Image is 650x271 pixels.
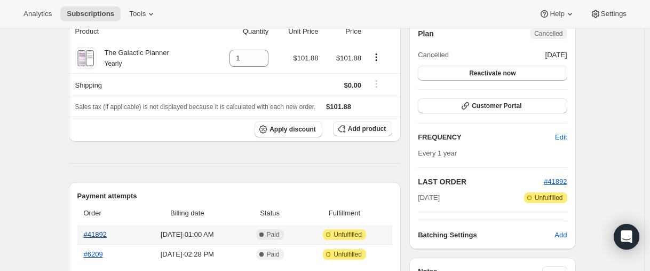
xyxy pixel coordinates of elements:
span: Fulfillment [303,208,386,219]
img: product img [76,48,95,69]
button: Analytics [17,6,58,21]
h2: Payment attempts [77,191,393,202]
button: Help [533,6,581,21]
span: Add product [348,125,386,133]
span: Settings [601,10,627,18]
span: Unfulfilled [334,250,362,259]
span: Paid [267,230,280,239]
a: #41892 [84,230,107,238]
button: Tools [123,6,163,21]
span: Customer Portal [472,102,521,110]
h6: Batching Settings [418,230,554,241]
span: [DATE] [545,50,567,60]
span: Status [243,208,296,219]
span: Apply discount [269,125,316,134]
span: Reactivate now [469,69,516,78]
span: [DATE] · 02:28 PM [138,249,236,260]
span: Help [550,10,564,18]
button: Shipping actions [368,78,385,90]
h2: LAST ORDER [418,176,544,187]
th: Order [77,202,135,225]
th: Price [322,20,364,43]
button: Customer Portal [418,98,567,113]
span: Edit [555,132,567,143]
small: Yearly [105,60,122,67]
span: $101.88 [326,103,351,111]
span: Unfulfilled [334,230,362,239]
th: Product [69,20,210,43]
button: #41892 [544,176,567,187]
a: #6209 [84,250,103,258]
h2: Plan [418,28,434,39]
button: Product actions [368,51,385,63]
a: #41892 [544,177,567,185]
h2: FREQUENCY [418,132,555,143]
button: Add product [333,121,392,136]
button: Subscriptions [60,6,121,21]
span: $101.88 [294,54,319,62]
th: Quantity [210,20,272,43]
th: Shipping [69,73,210,97]
span: Unfulfilled [535,193,563,202]
button: Reactivate now [418,66,567,81]
span: Cancelled [418,50,449,60]
span: $0.00 [344,81,361,89]
span: Sales tax (if applicable) is not displayed because it is calculated with each new order. [75,103,316,111]
span: Every 1 year [418,149,457,157]
button: Apply discount [255,121,322,137]
span: Add [554,230,567,241]
span: $101.88 [336,54,361,62]
button: Add [548,227,573,244]
span: [DATE] · 01:00 AM [138,229,236,240]
span: Paid [267,250,280,259]
span: Subscriptions [67,10,114,18]
span: Analytics [23,10,52,18]
div: The Galactic Planner [97,48,169,69]
span: Cancelled [534,29,562,38]
span: [DATE] [418,192,440,203]
th: Unit Price [272,20,321,43]
span: Billing date [138,208,236,219]
button: Edit [549,129,573,146]
button: Settings [584,6,633,21]
div: Open Intercom Messenger [614,224,639,250]
span: Tools [129,10,146,18]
